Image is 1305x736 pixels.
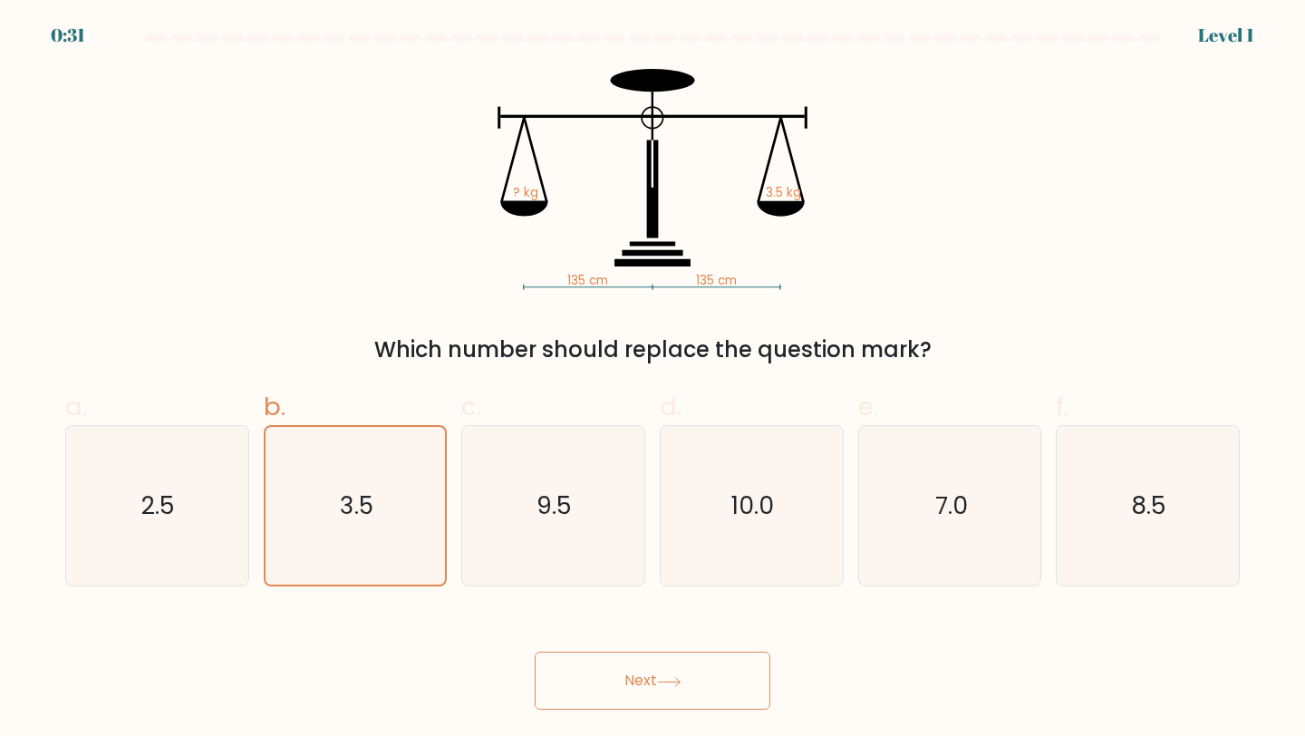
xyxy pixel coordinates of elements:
text: 7.0 [935,489,968,522]
span: d. [660,389,681,424]
tspan: ? kg [513,184,538,201]
span: a. [65,389,87,424]
tspan: 135 cm [696,272,737,289]
text: 3.5 [340,489,373,522]
div: Which number should replace the question mark? [76,334,1229,366]
tspan: 135 cm [567,272,608,289]
text: 10.0 [732,489,775,522]
text: 2.5 [142,489,176,522]
button: Next [535,652,770,710]
div: 0:31 [51,22,85,49]
text: 9.5 [537,489,573,522]
span: e. [858,389,878,424]
text: 8.5 [1132,489,1167,522]
tspan: 3.5 kg [766,184,801,201]
span: c. [461,389,481,424]
div: Level 1 [1198,22,1254,49]
span: b. [264,389,285,424]
span: f. [1056,389,1068,424]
